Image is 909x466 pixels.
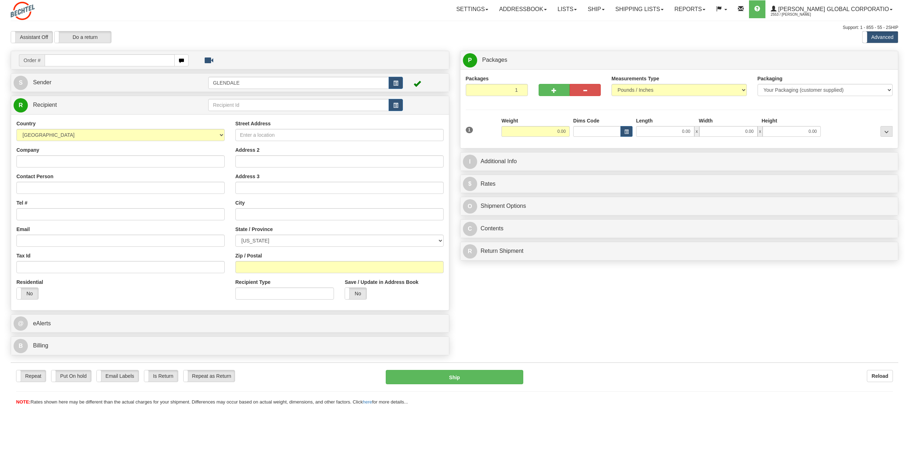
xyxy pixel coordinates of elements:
[235,279,271,286] label: Recipient Type
[771,11,824,18] span: 2553 / [PERSON_NAME]
[33,79,51,85] span: Sender
[33,342,48,349] span: Billing
[699,117,713,124] label: Width
[19,54,45,66] span: Order #
[144,370,178,382] label: Is Return
[14,98,187,112] a: R Recipient
[235,173,260,180] label: Address 3
[463,222,477,236] span: C
[582,0,610,18] a: Ship
[573,117,599,124] label: Dims Code
[235,226,273,233] label: State / Province
[610,0,669,18] a: Shipping lists
[669,0,711,18] a: Reports
[14,339,28,353] span: B
[863,31,898,43] label: Advanced
[552,0,582,18] a: Lists
[636,117,653,124] label: Length
[208,77,389,89] input: Sender Id
[14,98,28,112] span: R
[463,177,477,191] span: $
[235,199,245,206] label: City
[14,75,208,90] a: S Sender
[463,199,896,214] a: OShipment Options
[761,117,777,124] label: Height
[17,288,38,299] label: No
[482,57,507,63] span: Packages
[345,288,366,299] label: No
[16,252,30,259] label: Tax Id
[463,155,477,169] span: I
[758,126,763,137] span: x
[463,244,896,259] a: RReturn Shipment
[463,53,477,67] span: P
[386,370,523,384] button: Ship
[55,31,111,43] label: Do a return
[765,0,898,18] a: [PERSON_NAME] Global Corporatio 2553 / [PERSON_NAME]
[14,339,446,353] a: B Billing
[235,252,262,259] label: Zip / Postal
[463,221,896,236] a: CContents
[345,279,418,286] label: Save / Update in Address Book
[867,370,893,382] button: Reload
[16,120,36,127] label: Country
[466,127,473,133] span: 1
[11,25,898,31] div: Support: 1 - 855 - 55 - 2SHIP
[463,53,896,67] a: P Packages
[235,146,260,154] label: Address 2
[871,373,888,379] b: Reload
[451,0,494,18] a: Settings
[208,99,389,111] input: Recipient Id
[501,117,518,124] label: Weight
[11,399,898,406] div: Rates shown here may be different than the actual charges for your shipment. Differences may occu...
[880,126,893,137] div: ...
[463,177,896,191] a: $Rates
[16,279,43,286] label: Residential
[14,316,28,331] span: @
[363,399,372,405] a: here
[16,370,46,382] label: Repeat
[16,146,39,154] label: Company
[33,102,57,108] span: Recipient
[11,2,35,20] img: logo2553.jpg
[611,75,659,82] label: Measurements Type
[16,399,30,405] span: NOTE:
[463,244,477,259] span: R
[184,370,235,382] label: Repeat as Return
[235,129,444,141] input: Enter a location
[97,370,139,382] label: Email Labels
[758,75,783,82] label: Packaging
[33,320,51,326] span: eAlerts
[463,199,477,214] span: O
[235,120,271,127] label: Street Address
[51,370,91,382] label: Put On hold
[11,31,53,43] label: Assistant Off
[694,126,699,137] span: x
[16,173,53,180] label: Contact Person
[776,6,889,12] span: [PERSON_NAME] Global Corporatio
[16,226,30,233] label: Email
[463,154,896,169] a: IAdditional Info
[14,76,28,90] span: S
[14,316,446,331] a: @ eAlerts
[16,199,28,206] label: Tel #
[466,75,489,82] label: Packages
[494,0,552,18] a: Addressbook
